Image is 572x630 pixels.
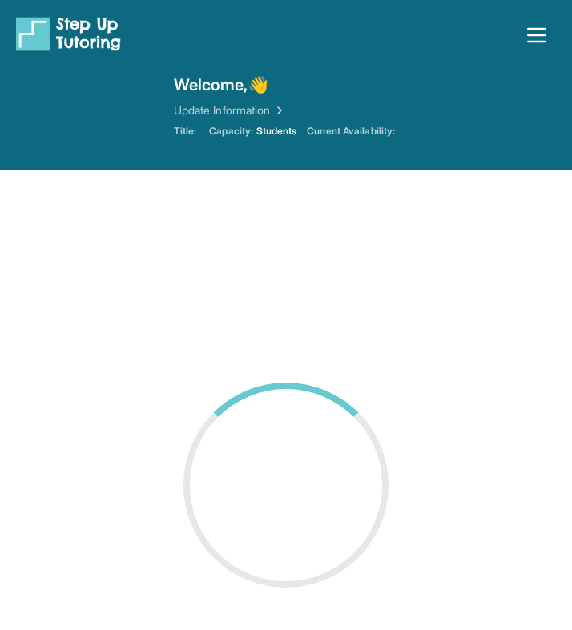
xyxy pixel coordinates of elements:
[174,102,286,118] a: Update Information
[209,125,253,138] span: Capacity:
[307,125,395,138] span: Current Availability:
[270,102,286,118] img: Chevron Right
[16,16,121,51] img: logo
[174,74,268,96] span: Welcome, 👋
[174,125,196,138] span: Title:
[256,125,297,138] span: Students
